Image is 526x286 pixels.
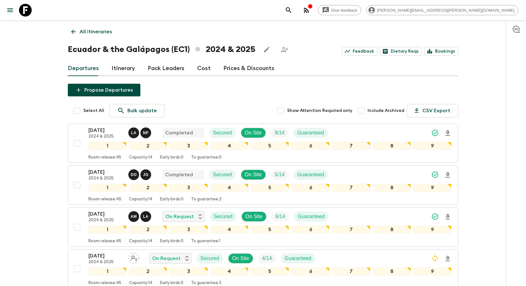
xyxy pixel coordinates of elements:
[373,267,411,276] div: 8
[328,8,361,13] span: Give feedback
[210,267,248,276] div: 4
[170,142,208,150] div: 3
[297,171,324,179] p: Guaranteed
[129,155,152,160] p: Capacity: 14
[444,213,452,221] svg: Download Onboarding
[272,211,289,222] div: Trip Fill
[241,211,266,222] div: On Site
[143,214,148,219] p: L A
[209,170,236,180] div: Secured
[80,28,112,36] p: All itineraries
[318,5,361,15] a: Give feedback
[373,225,411,234] div: 8
[414,184,452,192] div: 9
[88,281,121,286] p: Room release: 45
[129,225,167,234] div: 2
[245,171,262,179] p: On Site
[223,61,274,76] a: Prices & Discounts
[88,260,123,265] p: 2024 & 2025
[128,213,152,218] span: Alex Manzaba - Mainland, Luis Altamirano - Galapagos
[431,255,439,262] svg: Sync Required - Changes detected
[332,142,370,150] div: 7
[444,171,452,179] svg: Download Onboarding
[68,207,458,247] button: [DATE]2024 & 2025Alex Manzaba - Mainland, Luis Altamirano - GalapagosOn RequestSecuredOn SiteTrip...
[88,267,126,276] div: 1
[210,184,248,192] div: 4
[160,281,183,286] p: Early birds: 0
[380,47,422,56] a: Dietary Reqs
[83,107,104,114] span: Select All
[148,61,184,76] a: Pack Leaders
[170,225,208,234] div: 3
[213,129,232,137] p: Secured
[128,255,139,260] span: Assign pack leader
[210,225,248,234] div: 4
[232,255,249,262] p: On Site
[241,128,266,138] div: On Site
[414,225,452,234] div: 9
[68,84,140,96] button: Propose Departures
[129,267,167,276] div: 2
[129,239,152,244] p: Capacity: 14
[88,142,126,150] div: 1
[160,239,183,244] p: Early birds: 0
[228,253,253,263] div: On Site
[88,197,121,202] p: Room release: 45
[165,129,193,137] p: Completed
[251,267,289,276] div: 5
[342,47,377,56] a: Feedback
[332,267,370,276] div: 7
[292,142,330,150] div: 6
[241,170,266,180] div: On Site
[444,129,452,137] svg: Download Onboarding
[414,267,452,276] div: 9
[160,155,183,160] p: Early birds: 0
[165,213,194,220] p: On Request
[251,142,289,150] div: 5
[424,47,458,56] a: Bookings
[214,213,233,220] p: Secured
[275,213,285,220] p: 6 / 14
[200,255,219,262] p: Secured
[4,4,16,16] button: menu
[368,107,404,114] span: Include Archived
[131,214,137,219] p: A M
[373,142,411,150] div: 8
[88,225,126,234] div: 1
[431,213,439,220] svg: Synced Successfully
[88,127,123,134] p: [DATE]
[88,176,123,181] p: 2024 & 2025
[285,255,311,262] p: Guaranteed
[68,166,458,205] button: [DATE]2024 & 2025David Ortiz, John GarateCompletedSecuredOn SiteTrip FillGuaranteed123456789Room ...
[444,255,452,263] svg: Download Onboarding
[275,129,285,137] p: 8 / 14
[129,281,152,286] p: Capacity: 14
[129,142,167,150] div: 2
[112,61,135,76] a: Itinerary
[431,171,439,179] svg: Synced Successfully
[246,213,262,220] p: On Site
[407,104,458,117] button: CSV Export
[366,5,518,15] div: [PERSON_NAME][EMAIL_ADDRESS][PERSON_NAME][DOMAIN_NAME]
[196,253,223,263] div: Secured
[292,267,330,276] div: 6
[260,43,273,56] button: Edit this itinerary
[68,124,458,163] button: [DATE]2024 & 2025Luis Altamirano - Galapagos, Natalia Pesantes - MainlandCompletedSecuredOn SiteT...
[128,211,152,222] button: AMLA
[191,239,220,244] p: To guarantee: 1
[129,184,167,192] div: 2
[88,218,123,223] p: 2024 & 2025
[88,168,123,176] p: [DATE]
[275,171,285,179] p: 5 / 14
[292,225,330,234] div: 6
[287,107,352,114] span: Show Attention Required only
[374,8,518,13] span: [PERSON_NAME][EMAIL_ADDRESS][PERSON_NAME][DOMAIN_NAME]
[271,170,288,180] div: Trip Fill
[129,197,152,202] p: Capacity: 14
[210,142,248,150] div: 4
[191,155,221,160] p: To guarantee: 0
[88,252,123,260] p: [DATE]
[278,43,291,56] span: Share this itinerary
[127,107,157,114] p: Bulk update
[209,128,236,138] div: Secured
